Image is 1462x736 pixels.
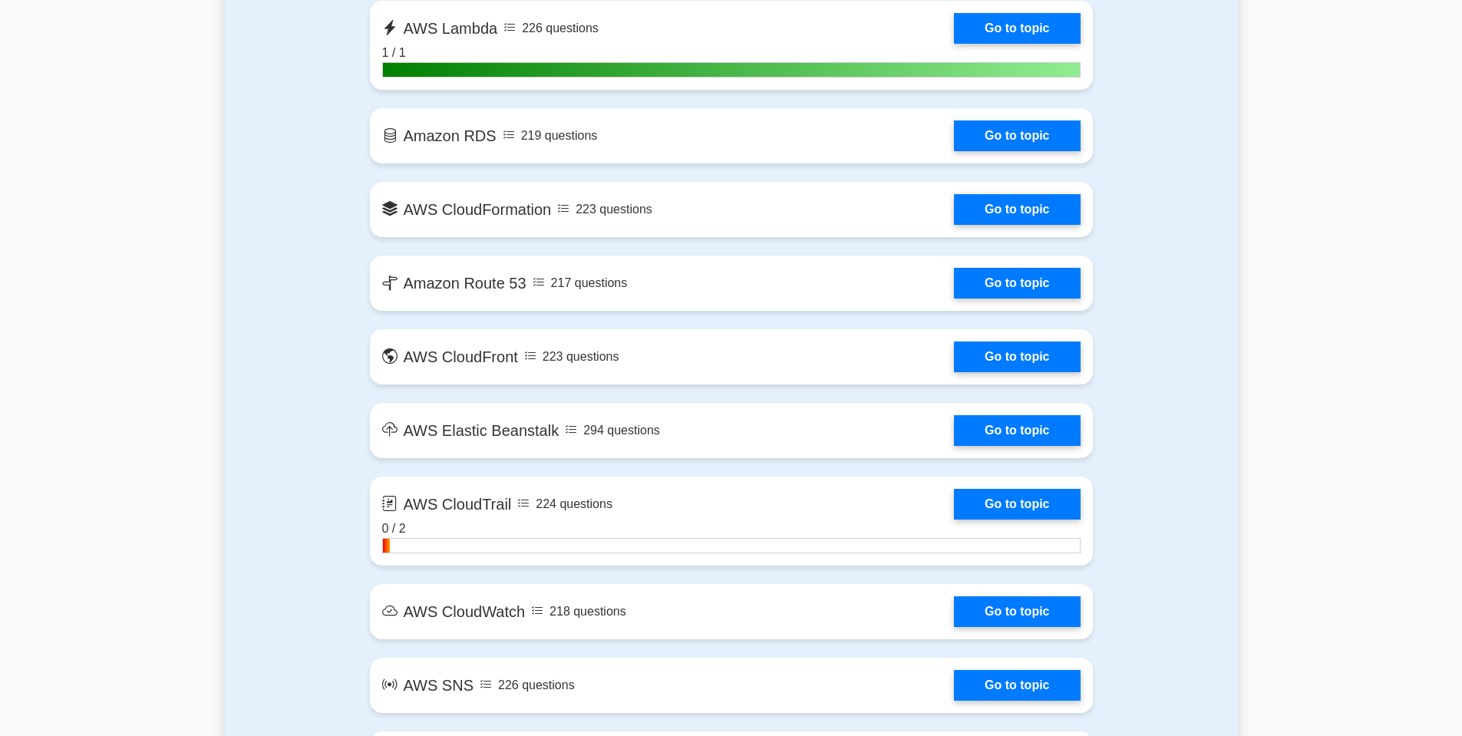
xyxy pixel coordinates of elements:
[954,120,1080,151] a: Go to topic
[954,489,1080,520] a: Go to topic
[954,13,1080,44] a: Go to topic
[954,670,1080,701] a: Go to topic
[954,415,1080,446] a: Go to topic
[954,194,1080,225] a: Go to topic
[954,596,1080,627] a: Go to topic
[954,268,1080,299] a: Go to topic
[954,342,1080,372] a: Go to topic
